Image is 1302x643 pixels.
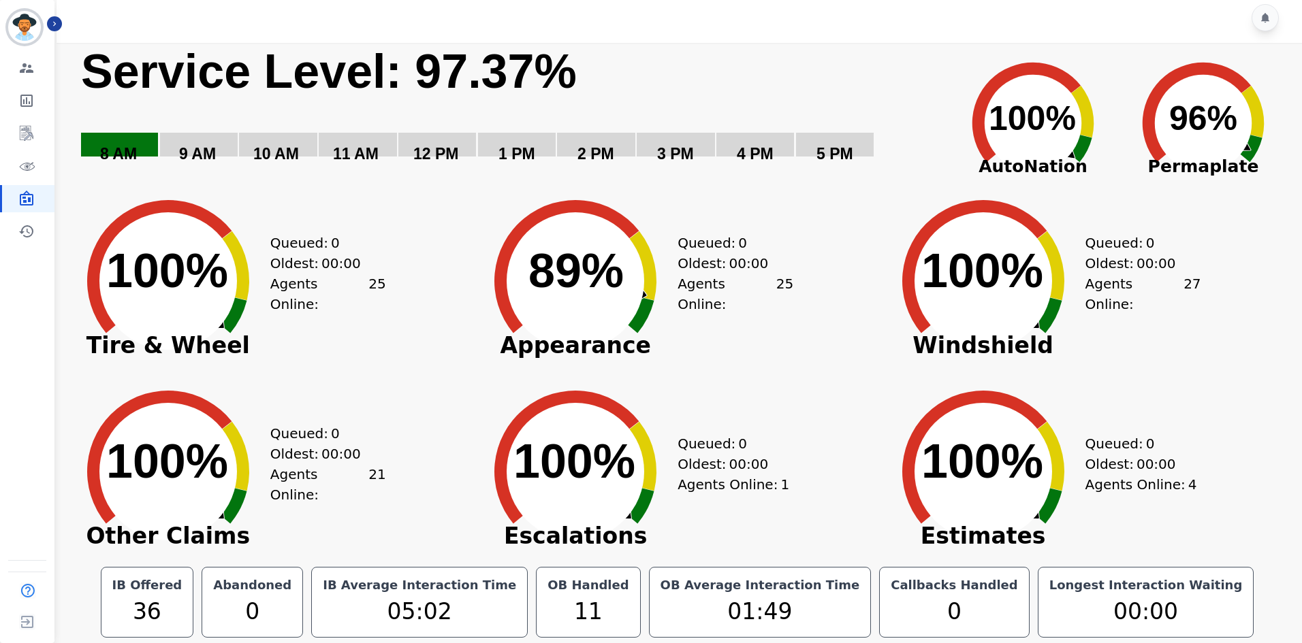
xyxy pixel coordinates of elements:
span: Escalations [473,529,678,543]
span: Tire & Wheel [66,339,270,352]
img: Bordered avatar [8,11,41,44]
span: Estimates [881,529,1085,543]
span: Other Claims [66,529,270,543]
span: Windshield [881,339,1085,352]
span: Appearance [473,339,678,352]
